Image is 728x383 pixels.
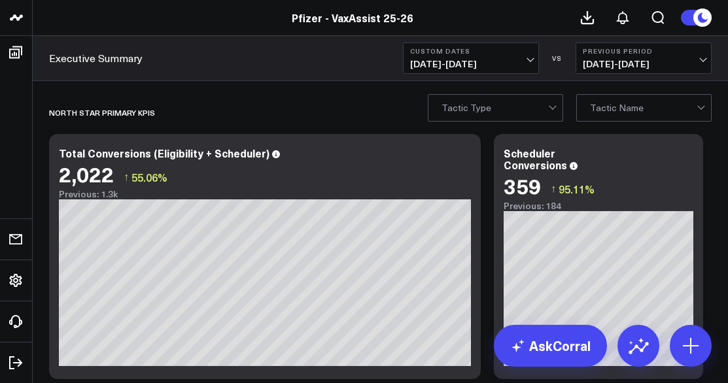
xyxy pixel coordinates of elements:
div: Previous: 1.3k [59,189,471,199]
button: Previous Period[DATE]-[DATE] [576,42,712,74]
div: North Star Primary KPIs [49,97,155,127]
div: Total Conversions (Eligibility + Scheduler) [59,146,269,160]
span: [DATE] - [DATE] [410,59,532,69]
span: 95.11% [559,182,595,196]
a: Executive Summary [49,51,143,65]
span: [DATE] - [DATE] [583,59,704,69]
span: ↑ [124,169,129,186]
b: Custom Dates [410,47,532,55]
div: 2,022 [59,162,114,186]
div: Scheduler Conversions [504,146,567,172]
span: ↑ [551,180,556,197]
div: Previous: 184 [504,201,693,211]
a: AskCorral [494,325,607,367]
span: 55.06% [131,170,167,184]
a: Pfizer - VaxAssist 25-26 [292,10,413,25]
b: Previous Period [583,47,704,55]
button: Custom Dates[DATE]-[DATE] [403,42,539,74]
div: 359 [504,174,541,197]
div: VS [546,54,569,62]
